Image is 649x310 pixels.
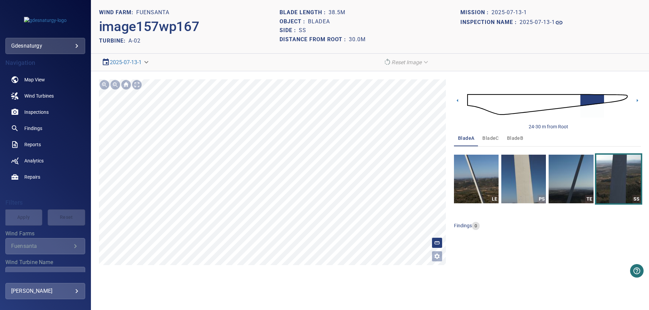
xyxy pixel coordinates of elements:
[99,19,199,35] h2: image157wp167
[24,157,44,164] span: Analytics
[308,19,330,25] h1: bladeA
[520,19,563,27] a: 2025-07-13-1
[507,134,523,143] span: bladeB
[585,195,594,203] div: TE
[501,155,546,203] a: PS
[24,17,67,24] img: gdesnaturgy-logo
[5,59,85,66] h4: Navigation
[391,59,422,66] em: Reset Image
[460,19,520,26] h1: Inspection name :
[280,9,329,16] h1: Blade length :
[99,79,110,90] img: Zoom in
[299,27,306,34] h1: SS
[5,199,85,206] h4: Filters
[136,9,169,16] h1: Fuensanta
[5,153,85,169] a: analytics noActive
[110,79,121,90] img: Zoom out
[280,36,349,43] h1: Distance from root :
[5,260,85,265] label: Wind Turbine Name
[99,56,153,68] div: 2025-07-13-1
[128,37,141,44] h2: A-02
[24,174,40,180] span: Repairs
[467,85,628,124] img: d
[280,19,308,25] h1: Object :
[121,79,131,90] img: Go home
[482,134,499,143] span: bladeC
[11,243,71,249] div: Fuensanta
[99,37,128,44] h2: TURBINE:
[110,59,142,66] a: 2025-07-13-1
[99,9,136,16] h1: WIND FARM:
[5,231,85,236] label: Wind Farms
[5,267,85,283] div: Wind Turbine Name
[490,195,499,203] div: LE
[24,141,41,148] span: Reports
[24,76,45,83] span: Map View
[280,27,299,34] h1: Side :
[529,123,568,130] div: 24-30 m from Root
[520,19,555,26] h1: 2025-07-13-1
[131,79,142,90] img: Toggle full page
[632,195,641,203] div: SS
[349,36,366,43] h1: 30.0m
[5,169,85,185] a: repairs noActive
[5,38,85,54] div: gdesnaturgy
[454,155,499,203] a: LE
[11,286,79,296] div: [PERSON_NAME]
[460,9,491,16] h1: Mission :
[24,93,54,99] span: Wind Turbines
[537,195,546,203] div: PS
[5,104,85,120] a: inspections noActive
[329,9,345,16] h1: 38.5m
[491,9,527,16] h1: 2025-07-13-1
[5,88,85,104] a: windturbines noActive
[5,136,85,153] a: reports noActive
[458,134,474,143] span: bladeA
[5,120,85,136] a: findings noActive
[596,155,641,203] a: SS
[24,109,49,115] span: Inspections
[5,72,85,88] a: map noActive
[11,272,71,278] div: A-02 / Fuensanta
[5,238,85,254] div: Wind Farms
[472,223,480,229] span: 0
[11,41,79,51] div: gdesnaturgy
[24,125,42,132] span: Findings
[432,251,442,262] button: Open image filters and tagging options
[549,155,593,203] a: TE
[381,56,432,68] div: Reset Image
[454,223,472,228] span: findings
